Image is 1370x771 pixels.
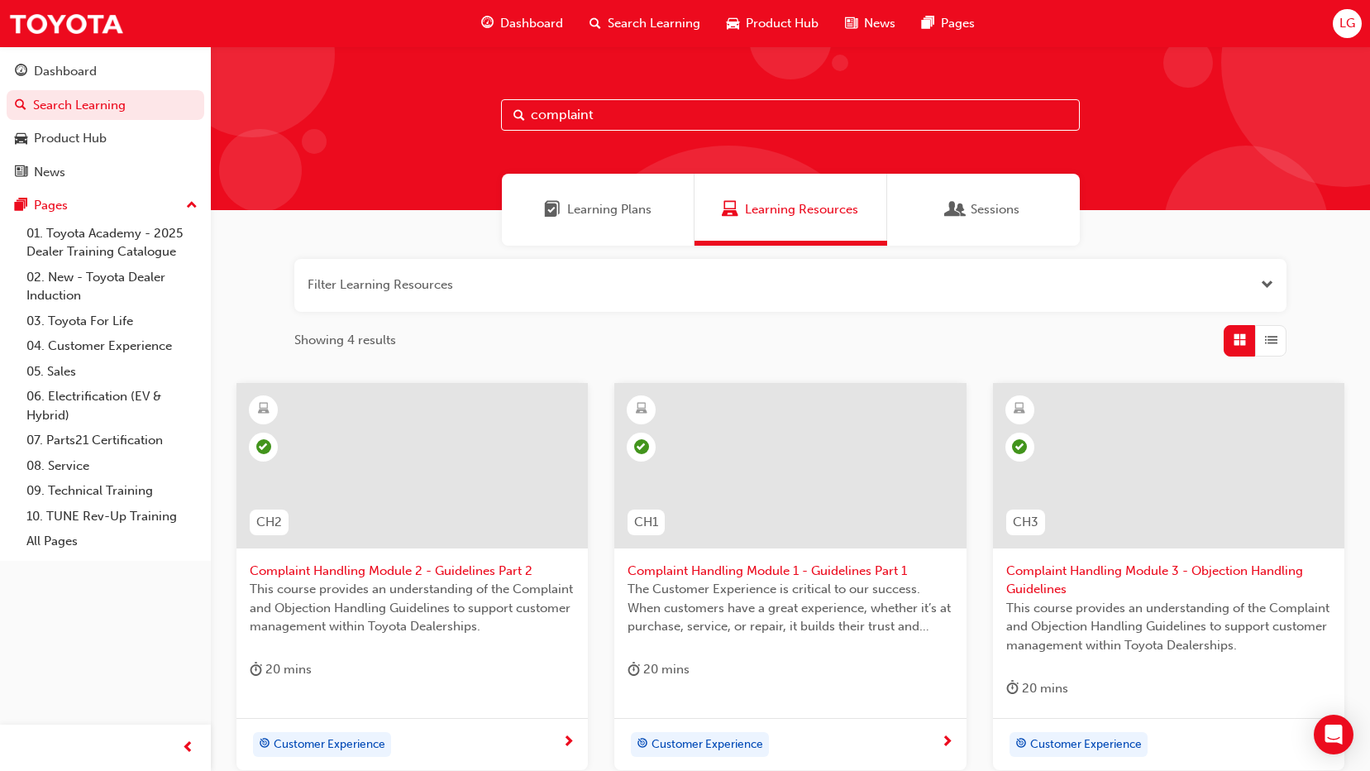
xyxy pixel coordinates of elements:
span: Sessions [971,200,1019,219]
div: 20 mins [250,659,312,680]
span: Learning Plans [567,200,652,219]
span: target-icon [1015,734,1027,755]
span: Customer Experience [652,735,763,754]
span: Complaint Handling Module 2 - Guidelines Part 2 [250,562,575,581]
a: 05. Sales [20,359,204,385]
span: Learning Resources [722,200,738,219]
a: guage-iconDashboard [468,7,576,41]
span: pages-icon [922,13,934,34]
a: Product Hub [7,123,204,154]
span: Grid [1234,331,1246,350]
span: duration-icon [250,659,262,680]
span: List [1265,331,1277,350]
a: 06. Electrification (EV & Hybrid) [20,384,204,428]
span: car-icon [15,132,27,146]
span: search-icon [590,13,601,34]
a: 09. Technical Training [20,478,204,504]
div: Pages [34,196,68,215]
div: 20 mins [1006,678,1068,699]
span: CH3 [1013,513,1038,532]
span: learningResourceType_ELEARNING-icon [636,399,647,420]
a: pages-iconPages [909,7,988,41]
a: car-iconProduct Hub [714,7,832,41]
span: Pages [941,14,975,33]
span: Complaint Handling Module 1 - Guidelines Part 1 [628,562,952,581]
span: Sessions [948,200,964,219]
span: The Customer Experience is critical to our success. When customers have a great experience, wheth... [628,580,952,636]
a: Search Learning [7,90,204,121]
div: 20 mins [628,659,690,680]
span: Search [513,106,525,125]
span: Customer Experience [274,735,385,754]
span: learningResourceType_ELEARNING-icon [1014,399,1025,420]
a: CH3Complaint Handling Module 3 - Objection Handling GuidelinesThis course provides an understandi... [993,383,1344,770]
a: 01. Toyota Academy - 2025 Dealer Training Catalogue [20,221,204,265]
div: News [34,163,65,182]
span: car-icon [727,13,739,34]
span: up-icon [186,195,198,217]
button: Pages [7,190,204,221]
span: target-icon [259,734,270,755]
span: learningRecordVerb_PASS-icon [1012,439,1027,454]
span: Showing 4 results [294,331,396,350]
a: News [7,157,204,188]
a: 04. Customer Experience [20,333,204,359]
a: CH2Complaint Handling Module 2 - Guidelines Part 2This course provides an understanding of the Co... [236,383,588,770]
span: target-icon [637,734,648,755]
button: LG [1333,9,1362,38]
div: Open Intercom Messenger [1314,715,1353,754]
button: Open the filter [1261,275,1273,295]
span: guage-icon [481,13,494,34]
span: prev-icon [182,738,194,759]
span: Complaint Handling Module 3 - Objection Handling Guidelines [1006,562,1331,599]
a: Learning ResourcesLearning Resources [695,174,887,246]
span: Search Learning [608,14,700,33]
span: Learning Resources [745,200,858,219]
span: learningRecordVerb_PASS-icon [256,439,271,454]
div: Dashboard [34,62,97,81]
span: search-icon [15,98,26,113]
span: next-icon [941,735,953,750]
input: Search... [501,99,1080,131]
a: 10. TUNE Rev-Up Training [20,504,204,529]
span: CH1 [634,513,658,532]
span: This course provides an understanding of the Complaint and Objection Handling Guidelines to suppo... [1006,599,1331,655]
div: Product Hub [34,129,107,148]
a: All Pages [20,529,204,554]
span: LG [1339,14,1355,33]
a: search-iconSearch Learning [576,7,714,41]
button: DashboardSearch LearningProduct HubNews [7,53,204,190]
span: news-icon [15,165,27,180]
a: Learning PlansLearning Plans [502,174,695,246]
a: news-iconNews [832,7,909,41]
a: SessionsSessions [887,174,1080,246]
span: learningResourceType_ELEARNING-icon [258,399,270,420]
span: Dashboard [500,14,563,33]
span: next-icon [562,735,575,750]
span: News [864,14,895,33]
a: 08. Service [20,453,204,479]
a: 07. Parts21 Certification [20,428,204,453]
span: learningRecordVerb_PASS-icon [634,439,649,454]
span: CH2 [256,513,282,532]
span: news-icon [845,13,857,34]
a: 03. Toyota For Life [20,309,204,334]
span: duration-icon [628,659,640,680]
a: 02. New - Toyota Dealer Induction [20,265,204,309]
span: This course provides an understanding of the Complaint and Objection Handling Guidelines to suppo... [250,580,575,636]
a: Dashboard [7,56,204,87]
span: Product Hub [746,14,819,33]
a: CH1Complaint Handling Module 1 - Guidelines Part 1The Customer Experience is critical to our succ... [614,383,966,770]
span: Learning Plans [544,200,561,219]
span: duration-icon [1006,678,1019,699]
span: pages-icon [15,199,27,213]
img: Trak [8,5,124,42]
span: Customer Experience [1030,735,1142,754]
span: guage-icon [15,65,27,79]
